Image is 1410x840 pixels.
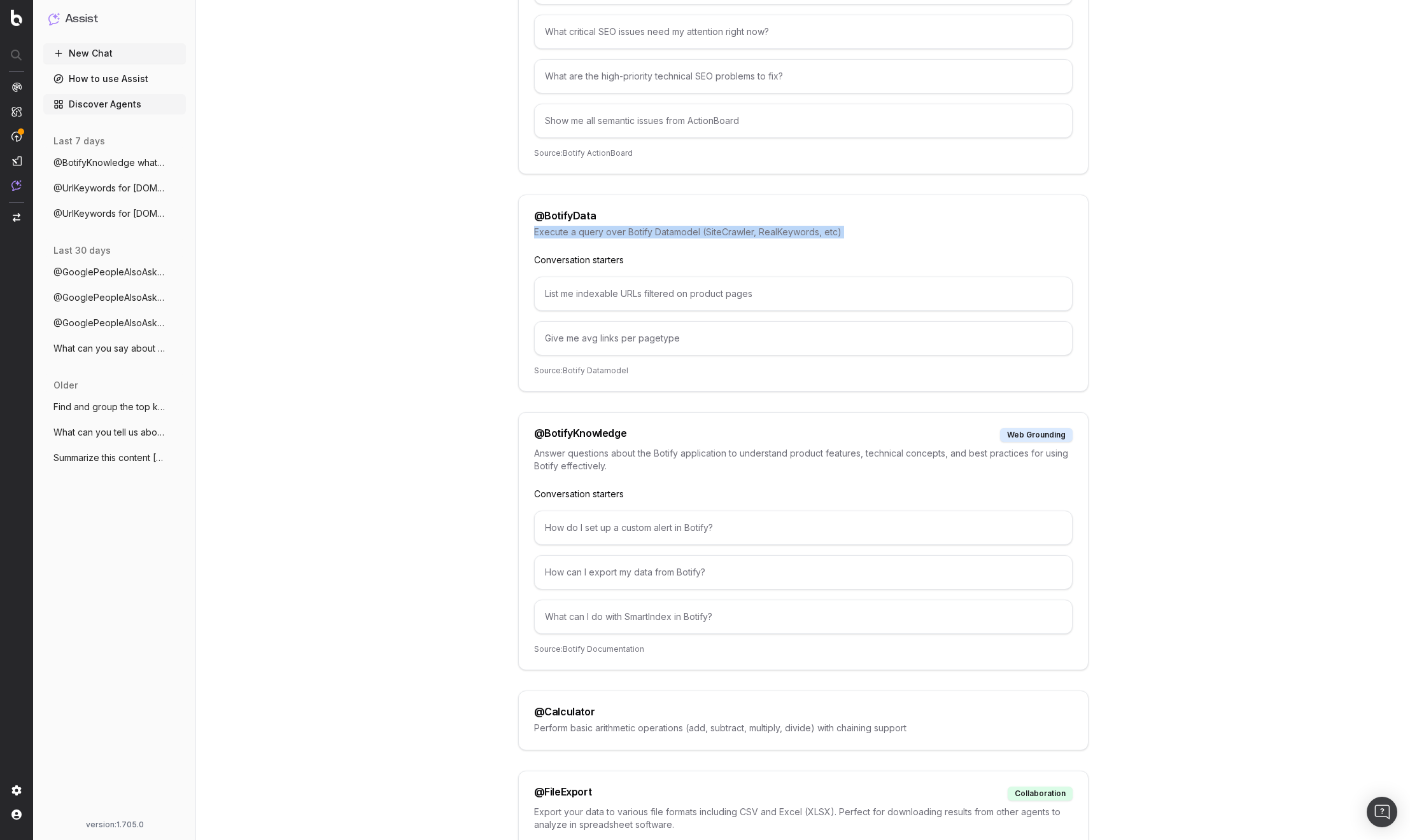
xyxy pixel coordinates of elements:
[53,135,105,148] span: last 7 days
[534,254,1073,266] p: Conversation starters
[534,555,1073,589] div: How can I export my data from Botify?
[1000,428,1073,442] div: web grounding
[534,722,1073,734] p: Perform basic arithmetic operations (add, subtract, multiply, divide) with chaining support
[53,379,78,392] span: older
[53,182,166,195] span: @UrlKeywords for [DOMAIN_NAME] last 7 d
[1367,797,1397,827] div: Open Intercom Messenger
[53,156,166,169] span: @BotifyKnowledge whats bql?
[534,511,1073,545] div: How do I set up a custom alert in Botify?
[48,13,60,25] img: Assist
[43,94,186,114] a: Discover Agents
[53,342,166,355] span: What can you say about [PERSON_NAME]? H
[53,207,166,220] span: @UrlKeywords for [DOMAIN_NAME] last 7 da
[53,244,111,257] span: last 30 days
[43,203,186,224] button: @UrlKeywords for [DOMAIN_NAME] last 7 da
[43,338,186,359] button: What can you say about [PERSON_NAME]? H
[11,156,22,166] img: Studio
[534,806,1073,831] p: Export your data to various file formats including CSV and Excel (XLSX). Perfect for downloading ...
[43,422,186,443] button: What can you tell us about [PERSON_NAME]
[534,226,1073,238] p: Execute a query over Botify Datamodel (SiteCrawler, RealKeywords, etc)
[65,10,98,28] h1: Assist
[53,401,166,413] span: Find and group the top keywords for hack
[534,210,596,221] div: @ BotifyData
[13,213,20,222] img: Switch project
[43,69,186,89] a: How to use Assist
[534,644,1073,654] p: Source: Botify Documentation
[11,131,22,142] img: Activation
[43,178,186,198] button: @UrlKeywords for [DOMAIN_NAME] last 7 d
[43,397,186,417] button: Find and group the top keywords for hack
[53,317,166,329] span: @GooglePeopleAlsoAsk What is a LLM?
[11,785,22,795] img: Setting
[11,10,22,26] img: Botify logo
[43,43,186,64] button: New Chat
[534,600,1073,634] div: What can I do with SmartIndex in Botify?
[534,277,1073,311] div: List me indexable URLs filtered on product pages
[43,448,186,468] button: Summarize this content [URL][PERSON_NAME]
[48,820,181,830] div: version: 1.705.0
[11,106,22,117] img: Intelligence
[534,488,1073,500] p: Conversation starters
[48,10,181,28] button: Assist
[534,706,595,717] div: @ Calculator
[534,59,1073,93] div: What are the high-priority technical SEO problems to fix?
[53,291,166,304] span: @GooglePeopleAlsoAsk what's is a LLM?
[534,787,592,801] div: @ FileExport
[534,366,1073,376] p: Source: Botify Datamodel
[534,447,1073,472] p: Answer questions about the Botify application to understand product features, technical concepts,...
[11,82,22,92] img: Analytics
[53,451,166,464] span: Summarize this content [URL][PERSON_NAME]
[53,266,166,279] span: @GooglePeopleAlsoAsk show me related que
[11,180,22,191] img: Assist
[53,426,166,439] span: What can you tell us about [PERSON_NAME]
[534,321,1073,355] div: Give me avg links per pagetype
[43,262,186,282] button: @GooglePeopleAlsoAsk show me related que
[11,809,22,820] img: My account
[43,313,186,333] button: @GooglePeopleAlsoAsk What is a LLM?
[1008,787,1073,801] div: collaboration
[43,153,186,173] button: @BotifyKnowledge whats bql?
[534,428,627,442] div: @ BotifyKnowledge
[534,104,1073,138] div: Show me all semantic issues from ActionBoard
[534,148,1073,158] p: Source: Botify ActionBoard
[43,287,186,308] button: @GooglePeopleAlsoAsk what's is a LLM?
[534,15,1073,49] div: What critical SEO issues need my attention right now?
